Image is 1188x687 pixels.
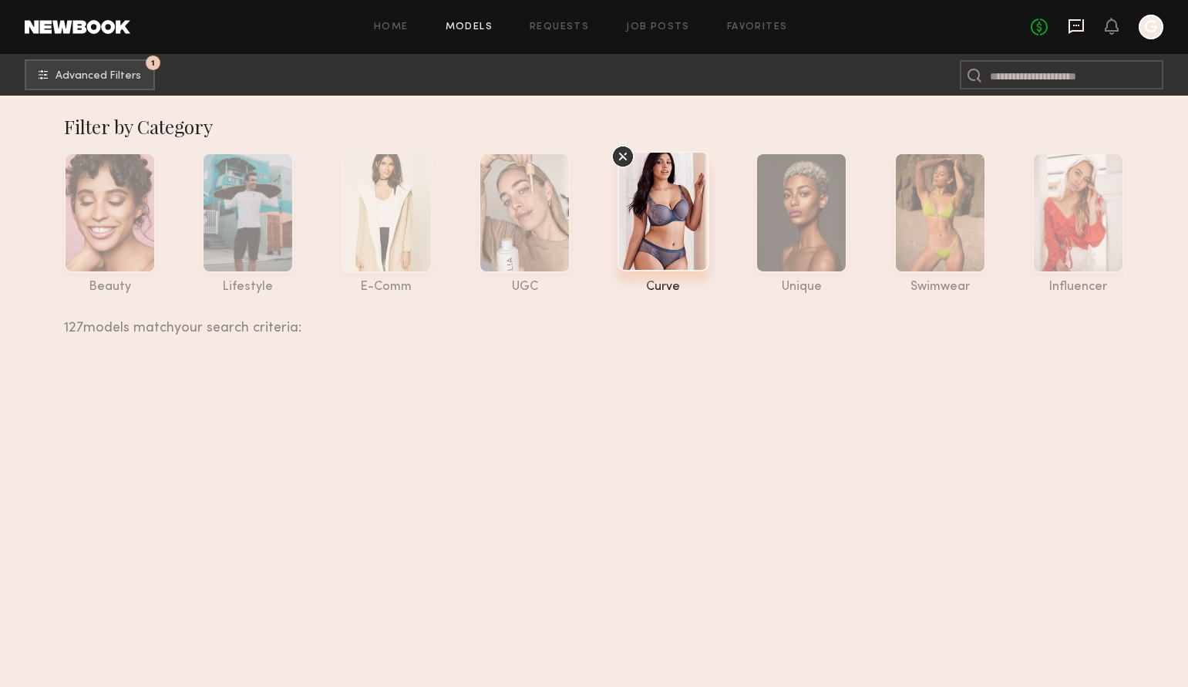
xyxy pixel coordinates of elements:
div: swimwear [894,281,986,294]
div: beauty [64,281,156,294]
a: Job Posts [626,22,690,32]
div: lifestyle [202,281,294,294]
span: Advanced Filters [56,71,141,82]
div: curve [618,281,709,294]
span: 1 [151,59,155,66]
div: UGC [479,281,570,294]
a: G [1139,15,1163,39]
div: Filter by Category [64,114,1124,139]
button: 1Advanced Filters [25,59,155,90]
a: Favorites [727,22,788,32]
a: Models [446,22,493,32]
div: e-comm [341,281,432,294]
a: Requests [530,22,589,32]
div: unique [756,281,847,294]
a: Home [374,22,409,32]
div: influencer [1032,281,1124,294]
div: 127 models match your search criteria: [64,303,1112,335]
